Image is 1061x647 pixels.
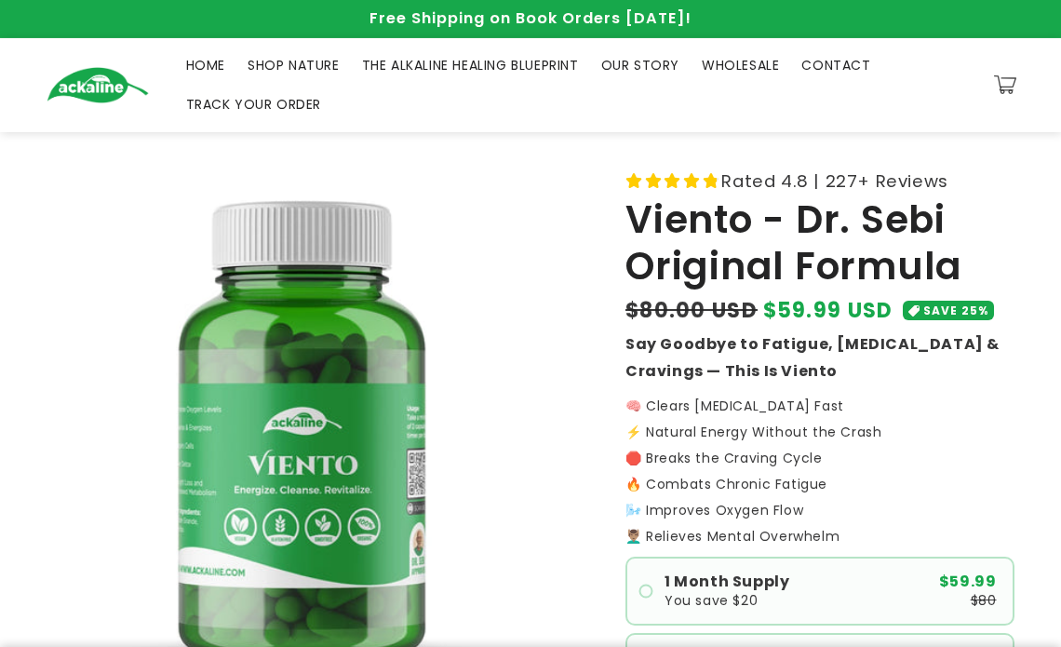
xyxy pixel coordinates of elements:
span: THE ALKALINE HEALING BLUEPRINT [362,57,579,74]
span: $59.99 [939,574,997,589]
h1: Viento - Dr. Sebi Original Formula [625,196,1014,290]
p: 🌬️ Improves Oxygen Flow [625,504,1014,517]
a: SHOP NATURE [236,46,351,85]
s: $80.00 USD [625,295,758,326]
p: 🧠 Clears [MEDICAL_DATA] Fast ⚡️ Natural Energy Without the Crash 🛑 Breaks the Craving Cycle 🔥 Com... [625,399,1014,491]
span: HOME [186,57,225,74]
span: CONTACT [801,57,870,74]
a: THE ALKALINE HEALING BLUEPRINT [351,46,590,85]
span: WHOLESALE [702,57,779,74]
span: You save $20 [665,594,758,607]
span: OUR STORY [601,57,679,74]
strong: Say Goodbye to Fatigue, [MEDICAL_DATA] & Cravings — This Is Viento [625,333,1000,382]
a: TRACK YOUR ORDER [175,85,333,124]
span: 1 Month Supply [665,574,789,589]
span: Free Shipping on Book Orders [DATE]! [369,7,692,29]
img: Ackaline [47,67,149,103]
p: 💆🏽‍♂️ Relieves Mental Overwhelm [625,530,1014,543]
span: Rated 4.8 | 227+ Reviews [721,166,947,196]
a: CONTACT [790,46,881,85]
a: HOME [175,46,236,85]
span: TRACK YOUR ORDER [186,96,322,113]
span: SAVE 25% [923,301,988,320]
span: SHOP NATURE [248,57,340,74]
a: OUR STORY [590,46,691,85]
a: WHOLESALE [691,46,790,85]
span: $80 [971,594,997,607]
span: $59.99 USD [763,295,893,326]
